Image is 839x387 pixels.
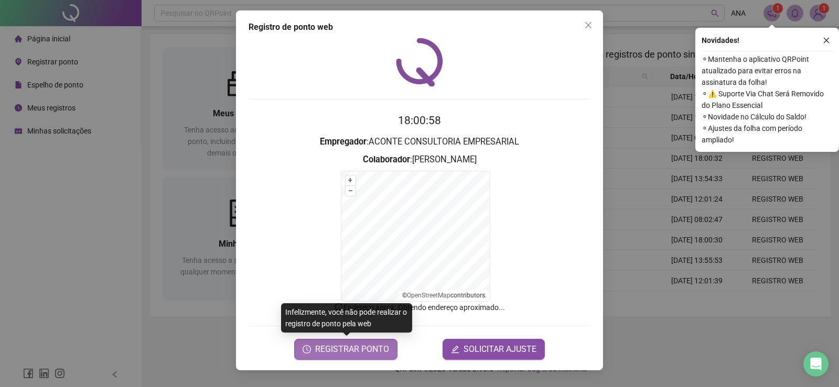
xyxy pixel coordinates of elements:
[281,303,412,333] div: Infelizmente, você não pode realizar o registro de ponto pela web
[407,292,450,299] a: OpenStreetMap
[580,17,597,34] button: Close
[249,21,590,34] div: Registro de ponto web
[346,175,356,185] button: +
[702,53,833,88] span: ⚬ Mantenha o aplicativo QRPoint atualizado para evitar erros na assinatura da folha!
[702,123,833,146] span: ⚬ Ajustes da folha com período ampliado!
[396,38,443,86] img: QRPoint
[320,137,367,147] strong: Empregador
[702,88,833,111] span: ⚬ ⚠️ Suporte Via Chat Será Removido do Plano Essencial
[303,345,311,353] span: clock-circle
[249,135,590,149] h3: : ACONTE CONSULTORIA EMPRESARIAL
[346,186,356,196] button: –
[451,345,459,353] span: edit
[249,302,590,313] p: Endereço aprox. : Obtendo endereço aproximado...
[702,111,833,123] span: ⚬ Novidade no Cálculo do Saldo!
[249,153,590,167] h3: : [PERSON_NAME]
[823,37,830,44] span: close
[334,302,343,312] span: info-circle
[315,343,389,356] span: REGISTRAR PONTO
[294,339,397,360] button: REGISTRAR PONTO
[464,343,536,356] span: SOLICITAR AJUSTE
[803,351,829,377] div: Open Intercom Messenger
[584,21,593,29] span: close
[363,154,410,164] strong: Colaborador
[402,292,487,299] li: © contributors.
[398,114,441,127] time: 18:00:58
[443,339,545,360] button: editSOLICITAR AJUSTE
[702,35,739,46] span: Novidades !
